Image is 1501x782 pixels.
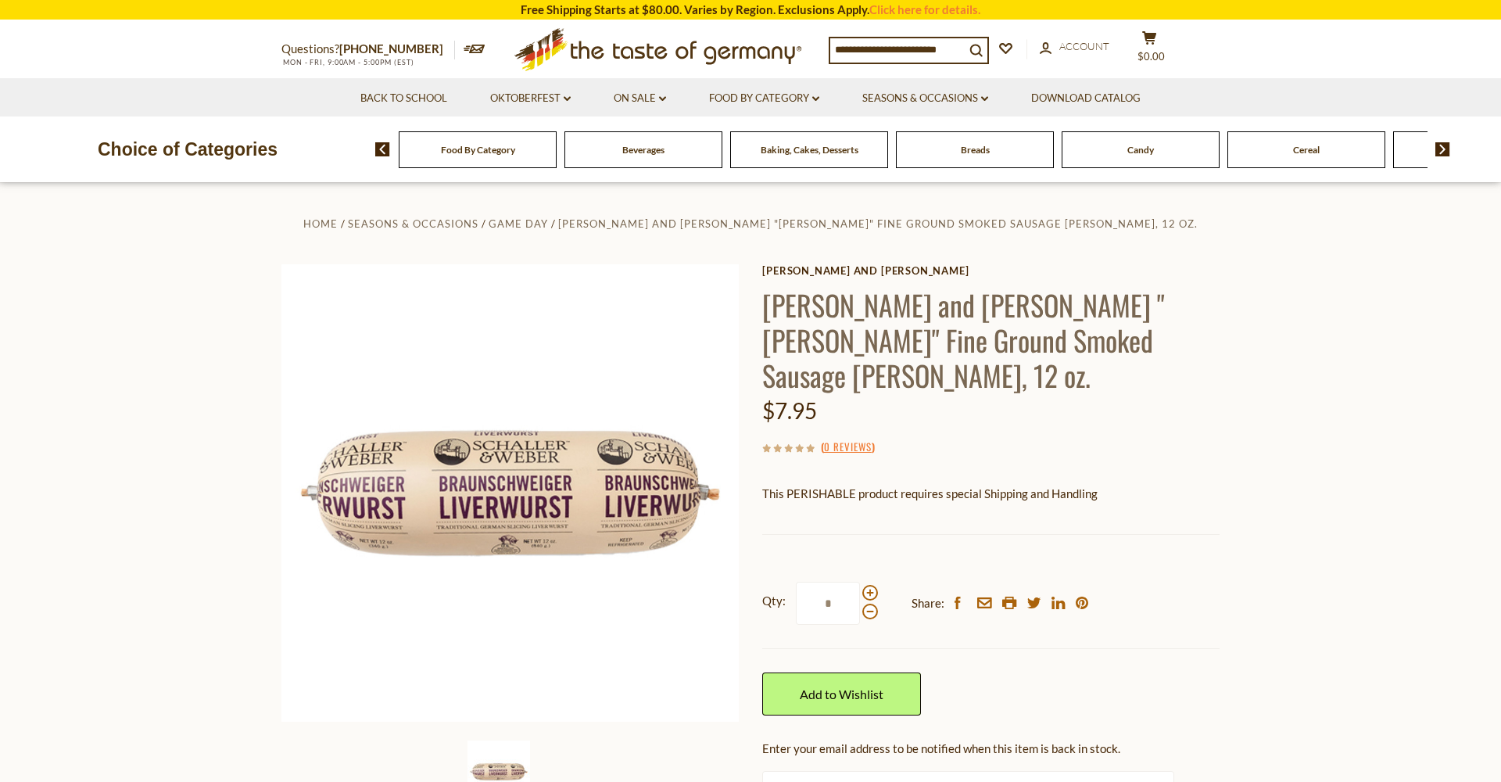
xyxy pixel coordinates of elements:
a: Download Catalog [1031,90,1141,107]
img: Schaller and Weber Braunschweiger Liverwurst [281,264,739,722]
input: Qty: [796,582,860,625]
a: [PHONE_NUMBER] [339,41,443,56]
span: Account [1059,40,1109,52]
a: [PERSON_NAME] and [PERSON_NAME] "[PERSON_NAME]" Fine Ground Smoked Sausage [PERSON_NAME], 12 oz. [558,217,1198,230]
a: Seasons & Occasions [348,217,478,230]
a: Back to School [360,90,447,107]
strong: Qty: [762,591,786,611]
a: [PERSON_NAME] and [PERSON_NAME] [762,264,1220,277]
a: Add to Wishlist [762,673,921,716]
a: Baking, Cakes, Desserts [761,144,858,156]
a: Breads [961,144,990,156]
a: Cereal [1293,144,1320,156]
span: $0.00 [1137,50,1165,63]
a: Seasons & Occasions [862,90,988,107]
a: Beverages [622,144,665,156]
a: Food By Category [441,144,515,156]
img: next arrow [1435,142,1450,156]
a: Game Day [489,217,548,230]
span: Share: [912,594,944,613]
a: Candy [1127,144,1154,156]
li: We will ship this product in heat-protective packaging and ice. [777,515,1220,535]
span: MON - FRI, 9:00AM - 5:00PM (EST) [281,58,414,66]
span: $7.95 [762,397,817,424]
a: Home [303,217,338,230]
a: Oktoberfest [490,90,571,107]
div: Enter your email address to be notified when this item is back in stock. [762,739,1220,759]
a: Click here for details. [869,2,980,16]
span: ( ) [821,439,875,454]
p: Questions? [281,39,455,59]
p: This PERISHABLE product requires special Shipping and Handling [762,484,1220,504]
a: On Sale [614,90,666,107]
h1: [PERSON_NAME] and [PERSON_NAME] "[PERSON_NAME]" Fine Ground Smoked Sausage [PERSON_NAME], 12 oz. [762,287,1220,393]
a: Account [1040,38,1109,56]
img: previous arrow [375,142,390,156]
a: Food By Category [709,90,819,107]
button: $0.00 [1126,30,1173,70]
a: 0 Reviews [824,439,872,456]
